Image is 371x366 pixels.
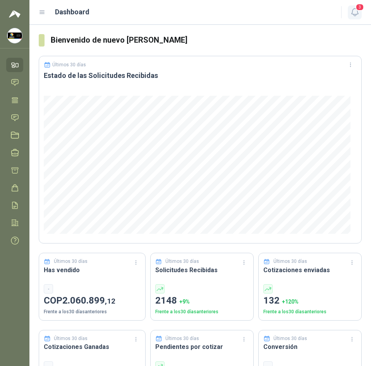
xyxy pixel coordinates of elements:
[44,71,357,80] h3: Estado de las Solicitudes Recibidas
[105,297,115,306] span: ,12
[155,308,249,316] p: Frente a los 30 días anteriores
[263,265,357,275] h3: Cotizaciones enviadas
[273,258,307,265] p: Últimos 30 días
[44,284,53,293] div: -
[155,265,249,275] h3: Solicitudes Recibidas
[155,293,249,308] p: 2148
[44,293,141,308] p: COP
[51,34,362,46] h3: Bienvenido de nuevo [PERSON_NAME]
[44,265,141,275] h3: Has vendido
[7,28,22,43] img: Company Logo
[263,293,357,308] p: 132
[273,335,307,342] p: Últimos 30 días
[165,335,199,342] p: Últimos 30 días
[263,342,357,352] h3: Conversión
[62,295,115,306] span: 2.060.899
[348,5,362,19] button: 3
[52,62,86,67] p: Últimos 30 días
[155,342,249,352] h3: Pendientes por cotizar
[9,9,21,19] img: Logo peakr
[165,258,199,265] p: Últimos 30 días
[54,335,88,342] p: Últimos 30 días
[179,299,190,305] span: + 9 %
[282,299,299,305] span: + 120 %
[263,308,357,316] p: Frente a los 30 días anteriores
[44,308,141,316] p: Frente a los 30 días anteriores
[44,342,141,352] h3: Cotizaciones Ganadas
[55,7,89,17] h1: Dashboard
[54,258,88,265] p: Últimos 30 días
[356,3,364,11] span: 3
